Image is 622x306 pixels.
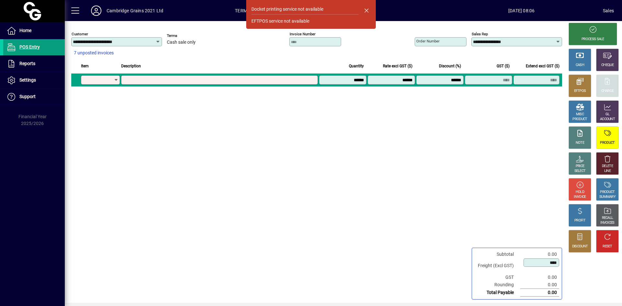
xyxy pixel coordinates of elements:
[71,47,116,59] button: 7 unposted invoices
[574,169,586,174] div: SELECT
[600,141,615,145] div: PRODUCT
[472,32,488,36] mat-label: Sales rep
[167,40,196,45] span: Cash sale only
[576,141,584,145] div: NOTE
[19,94,36,99] span: Support
[603,244,612,249] div: RESET
[475,251,520,258] td: Subtotal
[600,117,615,122] div: ACCOUNT
[3,89,65,105] a: Support
[86,5,107,17] button: Profile
[3,56,65,72] a: Reports
[475,281,520,289] td: Rounding
[605,112,610,117] div: GL
[497,62,510,70] span: GST ($)
[520,281,559,289] td: 0.00
[475,274,520,281] td: GST
[582,37,604,42] div: PROCESS SALE
[440,6,603,16] span: [DATE] 08:06
[251,18,309,25] div: EFTPOS service not available
[599,195,616,199] div: SUMMARY
[574,195,586,199] div: INVOICE
[576,63,584,68] div: CASH
[19,44,40,50] span: POS Entry
[416,39,440,43] mat-label: Order number
[600,221,614,225] div: INVOICES
[81,62,89,70] span: Item
[383,62,412,70] span: Rate excl GST ($)
[475,258,520,274] td: Freight (Excl GST)
[72,32,88,36] mat-label: Customer
[19,61,35,66] span: Reports
[74,50,114,56] span: 7 unposted invoices
[601,89,614,94] div: CHARGE
[3,23,65,39] a: Home
[290,32,316,36] mat-label: Invoice number
[602,164,613,169] div: DELETE
[526,62,559,70] span: Extend excl GST ($)
[601,63,614,68] div: CHEQUE
[520,274,559,281] td: 0.00
[235,6,260,16] span: TERMINAL2
[520,251,559,258] td: 0.00
[574,89,586,94] div: EFTPOS
[574,218,585,223] div: PROFIT
[19,77,36,83] span: Settings
[604,169,611,174] div: LINE
[576,164,584,169] div: PRICE
[121,62,141,70] span: Description
[107,6,163,16] div: Cambridge Grains 2021 Ltd
[439,62,461,70] span: Discount (%)
[572,117,587,122] div: PRODUCT
[520,289,559,297] td: 0.00
[576,112,584,117] div: MISC
[3,72,65,88] a: Settings
[167,34,206,38] span: Terms
[600,190,615,195] div: PRODUCT
[603,6,614,16] div: Sales
[602,216,613,221] div: RECALL
[576,190,584,195] div: HOLD
[349,62,364,70] span: Quantity
[572,244,588,249] div: DISCOUNT
[19,28,31,33] span: Home
[475,289,520,297] td: Total Payable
